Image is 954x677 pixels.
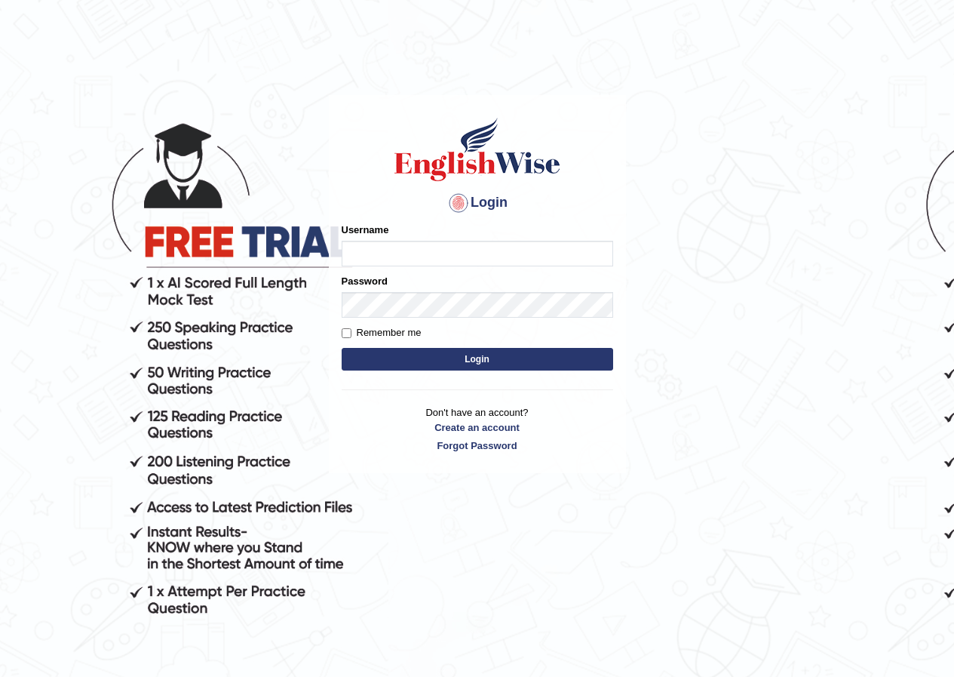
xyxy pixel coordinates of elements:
[342,420,613,435] a: Create an account
[342,405,613,452] p: Don't have an account?
[342,223,389,237] label: Username
[342,348,613,371] button: Login
[342,274,388,288] label: Password
[342,439,613,453] a: Forgot Password
[342,325,422,340] label: Remember me
[391,115,563,183] img: Logo of English Wise sign in for intelligent practice with AI
[342,328,351,338] input: Remember me
[342,191,613,215] h4: Login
